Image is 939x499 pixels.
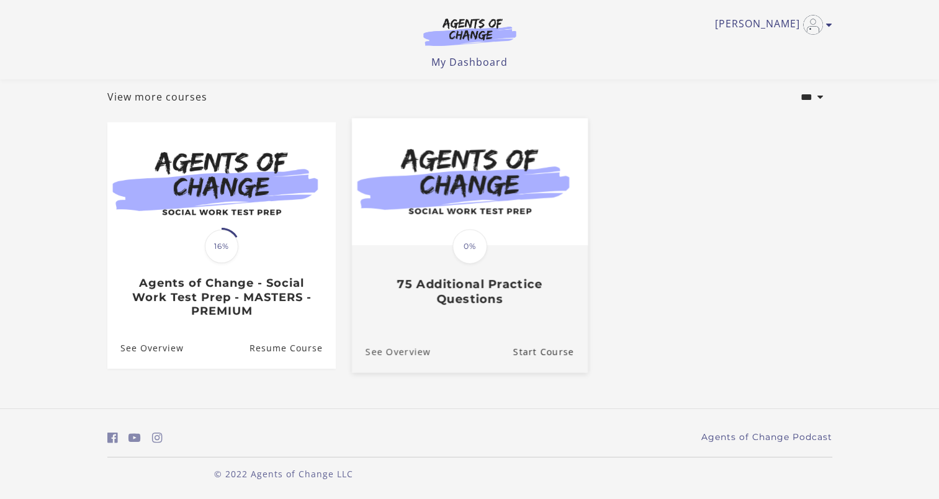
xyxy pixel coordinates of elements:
i: https://www.facebook.com/groups/aswbtestprep (Open in a new window) [107,432,118,444]
a: https://www.instagram.com/agentsofchangeprep/ (Open in a new window) [152,429,163,447]
span: 0% [452,229,487,264]
i: https://www.youtube.com/c/AgentsofChangeTestPrepbyMeaganMitchell (Open in a new window) [128,432,141,444]
a: Agents of Change - Social Work Test Prep - MASTERS - PREMIUM: See Overview [107,328,184,369]
a: View more courses [107,89,207,104]
a: https://www.facebook.com/groups/aswbtestprep (Open in a new window) [107,429,118,447]
a: https://www.youtube.com/c/AgentsofChangeTestPrepbyMeaganMitchell (Open in a new window) [128,429,141,447]
a: Agents of Change Podcast [701,431,832,444]
img: Agents of Change Logo [410,17,529,46]
a: Agents of Change - Social Work Test Prep - MASTERS - PREMIUM: Resume Course [249,328,335,369]
a: Toggle menu [715,15,826,35]
span: 16% [205,230,238,263]
h3: 75 Additional Practice Questions [365,277,573,306]
i: https://www.instagram.com/agentsofchangeprep/ (Open in a new window) [152,432,163,444]
a: My Dashboard [431,55,508,69]
a: 75 Additional Practice Questions: See Overview [351,331,430,372]
h3: Agents of Change - Social Work Test Prep - MASTERS - PREMIUM [120,276,322,318]
a: 75 Additional Practice Questions: Resume Course [513,331,587,372]
p: © 2022 Agents of Change LLC [107,467,460,480]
